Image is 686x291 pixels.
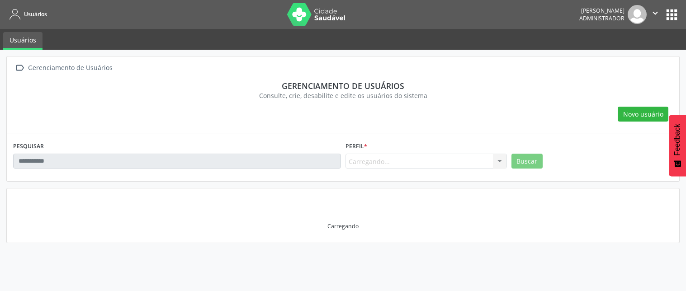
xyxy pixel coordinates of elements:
button:  [647,5,664,24]
i:  [13,61,26,75]
a: Usuários [3,32,43,50]
button: Novo usuário [618,107,668,122]
a: Usuários [6,7,47,22]
button: Feedback - Mostrar pesquisa [669,115,686,176]
div: Consulte, crie, desabilite e edite os usuários do sistema [19,91,667,100]
label: Perfil [345,140,367,154]
div: [PERSON_NAME] [579,7,624,14]
label: PESQUISAR [13,140,44,154]
span: Feedback [673,124,681,155]
div: Gerenciamento de usuários [19,81,667,91]
img: img [628,5,647,24]
span: Administrador [579,14,624,22]
span: Usuários [24,10,47,18]
a:  Gerenciamento de Usuários [13,61,114,75]
i:  [650,8,660,18]
button: Buscar [511,154,543,169]
button: apps [664,7,680,23]
div: Gerenciamento de Usuários [26,61,114,75]
span: Novo usuário [623,109,663,119]
div: Carregando [327,222,359,230]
